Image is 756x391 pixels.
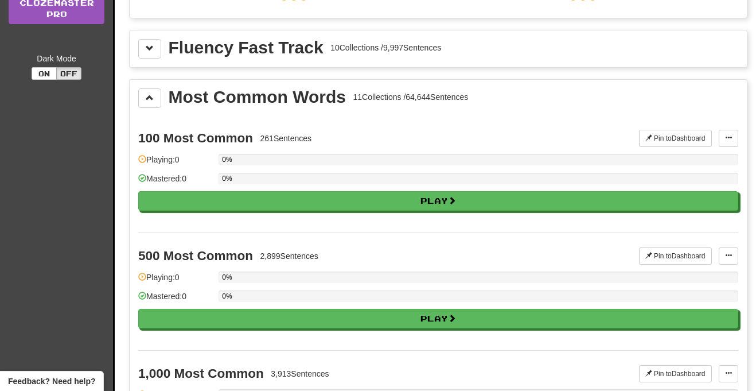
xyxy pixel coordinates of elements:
[260,133,312,144] div: 261 Sentences
[330,42,441,53] div: 10 Collections / 9,997 Sentences
[138,291,213,309] div: Mastered: 0
[639,130,712,147] button: Pin toDashboard
[8,375,95,387] span: Open feedback widget
[138,272,213,291] div: Playing: 0
[639,365,712,382] button: Pin toDashboard
[138,173,213,192] div: Mastered: 0
[260,250,318,262] div: 2,899 Sentences
[56,67,81,80] button: Off
[138,366,264,381] div: 1,000 Most Common
[138,131,253,145] div: 100 Most Common
[169,88,346,106] div: Most Common Words
[639,247,712,265] button: Pin toDashboard
[169,39,324,56] div: Fluency Fast Track
[138,191,738,211] button: Play
[138,154,213,173] div: Playing: 0
[9,53,104,64] div: Dark Mode
[32,67,57,80] button: On
[353,91,468,103] div: 11 Collections / 64,644 Sentences
[138,309,738,328] button: Play
[138,249,253,263] div: 500 Most Common
[271,368,329,380] div: 3,913 Sentences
